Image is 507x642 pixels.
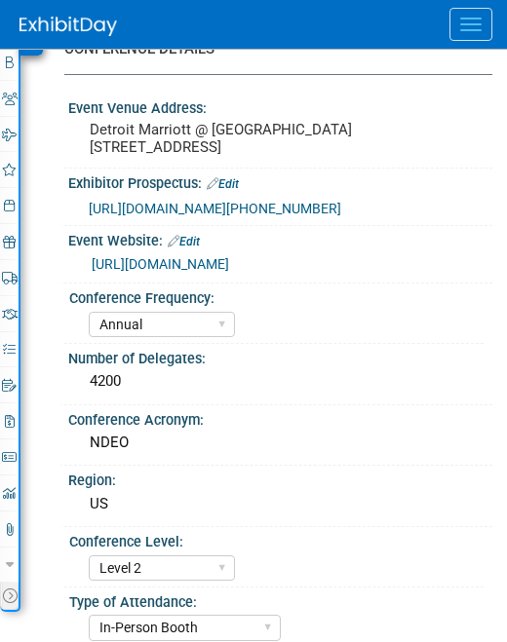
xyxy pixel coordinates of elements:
[168,235,200,248] a: Edit
[92,256,229,272] a: [URL][DOMAIN_NAME]
[89,201,341,216] a: [URL][DOMAIN_NAME][PHONE_NUMBER]
[68,466,492,490] div: Region:
[90,121,471,156] pre: Detroit Marriott @ [GEOGRAPHIC_DATA] [STREET_ADDRESS]
[83,428,478,458] div: NDEO
[449,8,492,41] button: Menu
[69,527,484,551] div: Conference Level:
[68,226,492,251] div: Event Website:
[69,283,484,308] div: Conference Frequency:
[69,587,484,612] div: Type of Attendance:
[68,169,492,194] div: Exhibitor Prospectus:
[68,94,492,118] div: Event Venue Address:
[68,344,492,368] div: Number of Delegates:
[207,177,239,191] a: Edit
[3,583,19,608] td: Toggle Event Tabs
[83,489,478,519] div: US
[68,405,492,430] div: Conference Acronym:
[83,366,478,397] div: 4200
[19,17,117,36] img: ExhibitDay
